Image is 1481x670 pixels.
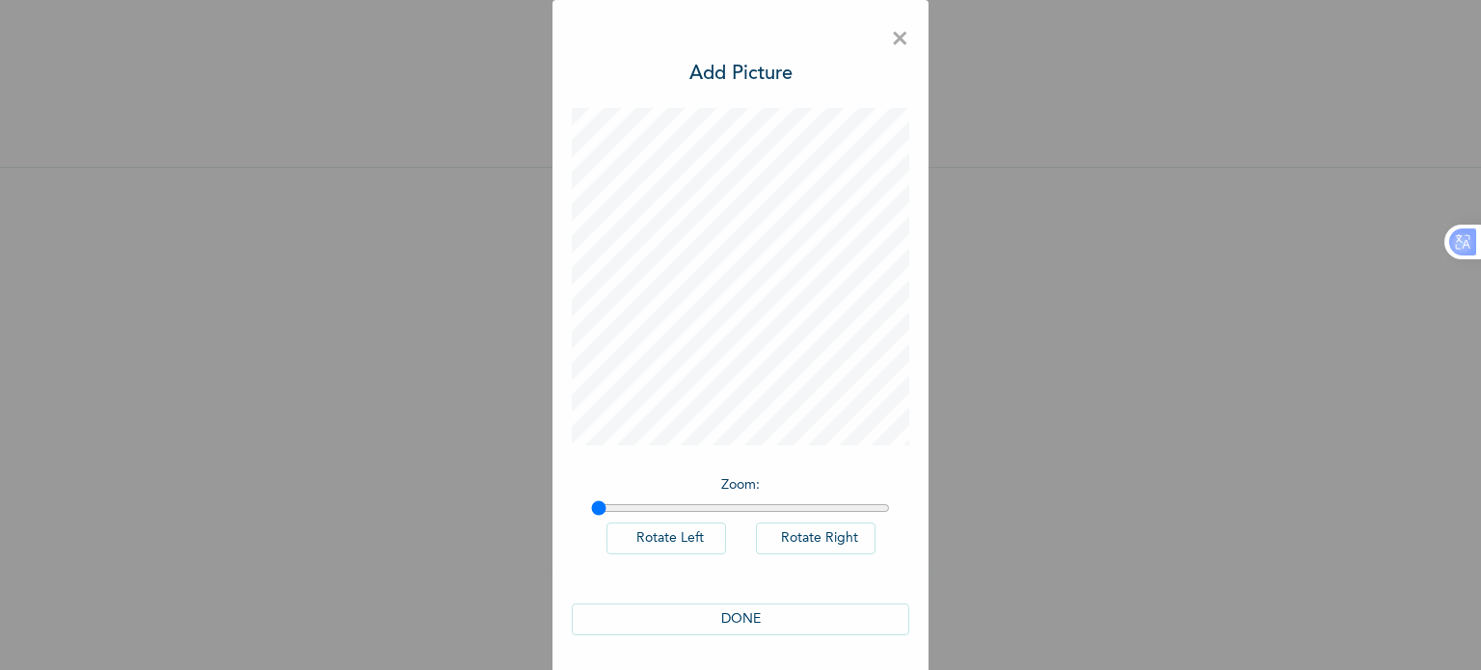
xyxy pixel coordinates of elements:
[891,19,909,60] span: ×
[689,60,793,89] h3: Add Picture
[567,354,914,432] span: Please add a recent Passport Photograph
[606,523,726,554] button: Rotate Left
[572,603,909,635] button: DONE
[591,475,890,496] p: Zoom :
[756,523,875,554] button: Rotate Right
